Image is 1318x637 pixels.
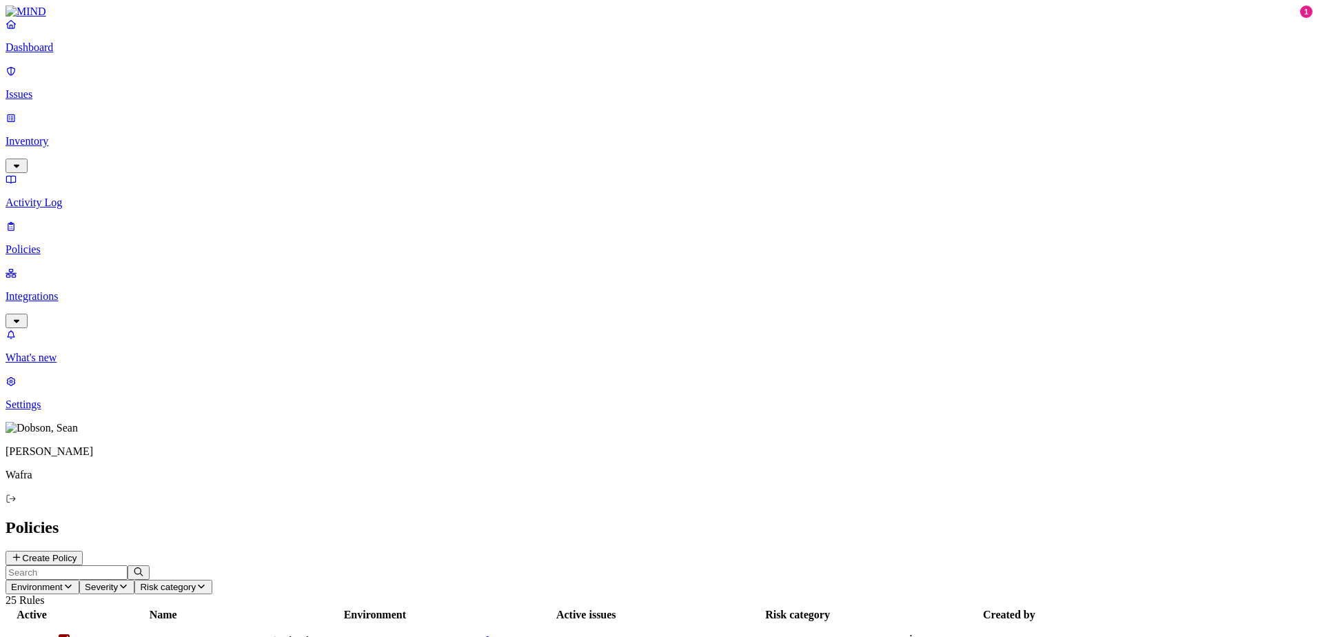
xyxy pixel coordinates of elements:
[6,135,1312,148] p: Inventory
[85,582,118,592] span: Severity
[6,88,1312,101] p: Issues
[11,582,63,592] span: Environment
[6,551,83,565] button: Create Policy
[6,173,1312,209] a: Activity Log
[6,6,1312,18] a: MIND
[905,609,1113,621] div: Created by
[59,609,267,621] div: Name
[6,469,1312,481] p: Wafra
[6,398,1312,411] p: Settings
[6,594,44,606] span: 25 Rules
[693,609,902,621] div: Risk category
[6,290,1312,303] p: Integrations
[6,220,1312,256] a: Policies
[6,518,1312,537] h2: Policies
[6,6,46,18] img: MIND
[6,422,78,434] img: Dobson, Sean
[6,112,1312,171] a: Inventory
[6,267,1312,326] a: Integrations
[6,41,1312,54] p: Dashboard
[6,328,1312,364] a: What's new
[6,65,1312,101] a: Issues
[140,582,196,592] span: Risk category
[270,609,479,621] div: Environment
[8,609,56,621] div: Active
[6,243,1312,256] p: Policies
[482,609,690,621] div: Active issues
[1300,6,1312,18] div: 1
[6,352,1312,364] p: What's new
[6,375,1312,411] a: Settings
[6,565,128,580] input: Search
[6,18,1312,54] a: Dashboard
[6,196,1312,209] p: Activity Log
[6,445,1312,458] p: [PERSON_NAME]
